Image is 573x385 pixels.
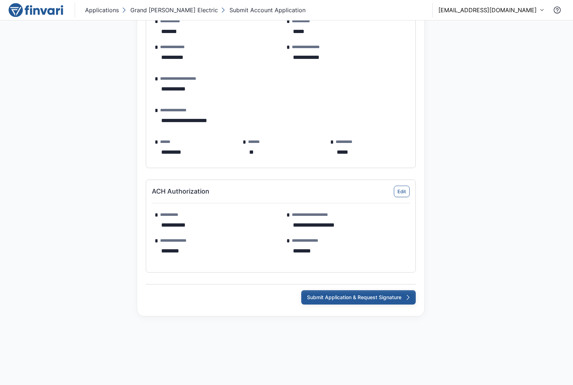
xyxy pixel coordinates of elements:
img: logo [9,3,63,17]
p: Submit Account Application [229,6,306,14]
p: Applications [85,6,119,14]
button: Contact Support [550,3,564,17]
button: [EMAIL_ADDRESS][DOMAIN_NAME] [438,6,544,14]
button: Grand [PERSON_NAME] Electric [120,4,219,16]
p: [EMAIL_ADDRESS][DOMAIN_NAME] [438,6,537,14]
button: Submit Application & Request Signature [301,290,416,305]
button: Submit Account Application [219,4,307,16]
p: Grand [PERSON_NAME] Electric [130,6,218,14]
button: Applications [84,4,120,16]
button: Edit [394,186,410,197]
h6: ACH Authorization [152,187,209,195]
